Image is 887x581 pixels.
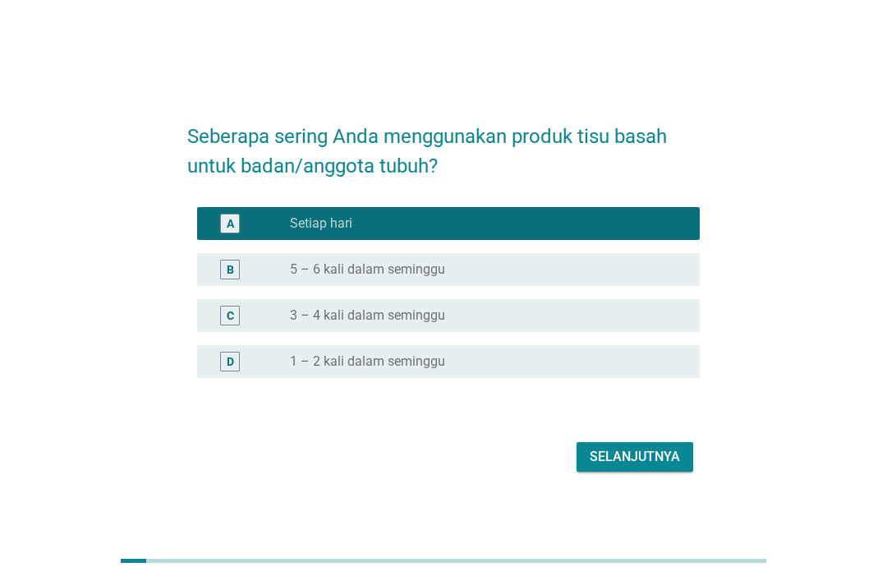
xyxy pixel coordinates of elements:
[187,105,700,181] h2: Seberapa sering Anda menggunakan produk tisu basah untuk badan/anggota tubuh?
[590,447,680,467] div: Selanjutnya
[227,353,234,370] div: D
[577,442,693,472] button: Selanjutnya
[290,215,352,232] label: Setiap hari
[290,261,445,278] label: 5 – 6 kali dalam seminggu
[290,353,445,370] label: 1 – 2 kali dalam seminggu
[227,307,234,324] div: C
[227,214,234,232] div: A
[290,307,445,324] label: 3 – 4 kali dalam seminggu
[227,261,234,278] div: B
